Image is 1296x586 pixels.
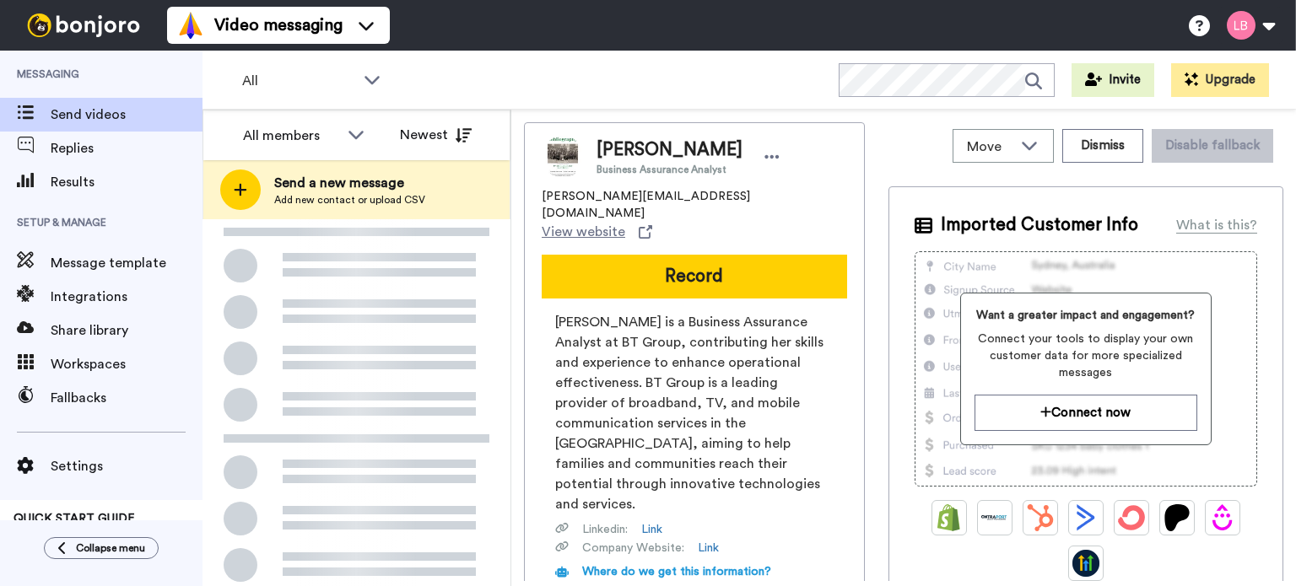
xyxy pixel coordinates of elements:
span: Share library [51,320,202,341]
span: Want a greater impact and engagement? [975,307,1197,324]
span: Move [967,137,1012,157]
span: QUICK START GUIDE [13,513,135,524]
span: View website [542,222,625,242]
span: Collapse menu [76,541,145,555]
img: ActiveCampaign [1072,504,1099,531]
span: Settings [51,456,202,476]
img: Image of Chloe Parncutt [542,136,584,178]
img: vm-color.svg [177,12,204,39]
img: Patreon [1164,504,1191,531]
a: Link [641,521,662,538]
span: Results [51,172,202,192]
a: Link [698,540,719,556]
span: Message template [51,253,202,273]
div: What is this? [1176,215,1257,235]
span: [PERSON_NAME][EMAIL_ADDRESS][DOMAIN_NAME] [542,188,847,222]
img: Shopify [936,504,963,531]
span: Send videos [51,105,202,125]
span: Replies [51,138,202,159]
span: Imported Customer Info [941,212,1138,238]
span: Integrations [51,287,202,307]
span: Connect your tools to display your own customer data for more specialized messages [975,331,1197,381]
span: Fallbacks [51,388,202,408]
button: Collapse menu [44,537,159,559]
img: GoHighLevel [1072,550,1099,577]
div: All members [243,126,339,146]
img: ConvertKit [1118,504,1145,531]
span: Linkedin : [582,521,628,538]
span: Video messaging [214,13,343,37]
button: Record [542,255,847,298]
img: bj-logo-header-white.svg [20,13,147,37]
span: [PERSON_NAME] is a Business Assurance Analyst at BT Group, contributing her skills and experience... [555,312,834,514]
span: Where do we get this information? [582,566,771,578]
span: [PERSON_NAME] [597,137,742,163]
button: Disable fallback [1152,129,1273,163]
button: Newest [387,118,484,152]
button: Connect now [975,395,1197,431]
span: All [242,71,355,91]
a: View website [542,222,652,242]
button: Upgrade [1171,63,1269,97]
img: Hubspot [1027,504,1054,531]
span: Send a new message [274,173,425,193]
button: Invite [1072,63,1154,97]
span: Add new contact or upload CSV [274,193,425,207]
img: Drip [1209,504,1236,531]
span: Company Website : [582,540,684,556]
span: Business Assurance Analyst [597,163,742,176]
button: Dismiss [1062,129,1143,163]
img: Ontraport [981,504,1008,531]
span: Workspaces [51,354,202,374]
